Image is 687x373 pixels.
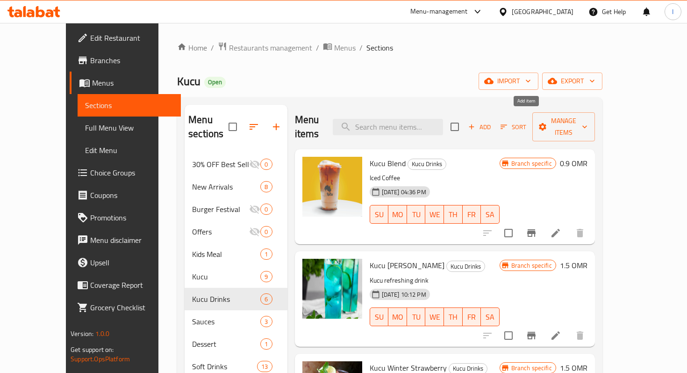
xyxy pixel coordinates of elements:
[70,184,180,206] a: Coupons
[90,32,173,44] span: Edit Restaurant
[494,120,532,134] span: Sort items
[90,55,173,66] span: Branches
[392,208,403,221] span: MO
[70,72,180,94] a: Menus
[192,249,260,260] span: Kids Meal
[540,115,587,139] span: Manage items
[370,258,444,272] span: Kucu [PERSON_NAME]
[90,302,173,313] span: Grocery Checklist
[370,156,406,170] span: Kucu Blend
[261,317,272,326] span: 3
[408,159,446,169] span: Kucu Drinks
[204,78,226,86] span: Open
[204,77,226,88] div: Open
[192,204,249,215] span: Burger Festival
[192,159,249,170] span: 30% OFF Best Sellers
[370,307,388,326] button: SU
[302,259,362,319] img: Kucu Winter Sky
[508,159,556,168] span: Branch specific
[85,122,173,133] span: Full Menu View
[90,167,173,178] span: Choice Groups
[260,249,272,260] div: items
[260,226,272,237] div: items
[78,117,180,139] a: Full Menu View
[370,172,500,184] p: Iced Coffee
[78,94,180,117] a: Sections
[192,271,260,282] span: Kucu
[569,222,591,244] button: delete
[90,279,173,291] span: Coverage Report
[425,307,444,326] button: WE
[70,161,180,184] a: Choice Groups
[260,338,272,350] div: items
[407,205,426,224] button: TU
[520,324,543,347] button: Branch-specific-item
[192,338,260,350] span: Dessert
[70,229,180,251] a: Menu disclaimer
[425,205,444,224] button: WE
[229,42,312,53] span: Restaurants management
[388,307,407,326] button: MO
[532,112,595,141] button: Manage items
[499,223,518,243] span: Select to update
[70,49,180,72] a: Branches
[257,361,272,372] div: items
[260,271,272,282] div: items
[388,205,407,224] button: MO
[316,42,319,53] li: /
[92,77,173,88] span: Menus
[185,198,287,220] div: Burger Festival0
[569,324,591,347] button: delete
[334,42,356,53] span: Menus
[550,75,595,87] span: export
[411,208,422,221] span: TU
[672,7,673,17] span: I
[90,212,173,223] span: Promotions
[71,353,130,365] a: Support.OpsPlatform
[185,153,287,176] div: 30% OFF Best Sellers0
[192,181,260,192] span: New Arrivals
[295,113,322,141] h2: Menu items
[466,310,478,324] span: FR
[185,176,287,198] div: New Arrivals8
[188,113,228,141] h2: Menu sections
[560,157,587,170] h6: 0.9 OMR
[218,42,312,54] a: Restaurants management
[485,208,496,221] span: SA
[486,75,531,87] span: import
[261,183,272,191] span: 8
[265,116,287,138] button: Add section
[192,226,249,237] span: Offers
[185,288,287,310] div: Kucu Drinks6
[429,208,440,221] span: WE
[70,206,180,229] a: Promotions
[260,293,272,305] div: items
[463,205,481,224] button: FR
[512,7,573,17] div: [GEOGRAPHIC_DATA]
[177,42,602,54] nav: breadcrumb
[258,362,272,371] span: 13
[185,333,287,355] div: Dessert1
[560,259,587,272] h6: 1.5 OMR
[410,6,468,17] div: Menu-management
[407,307,426,326] button: TU
[479,73,538,90] button: import
[261,340,272,349] span: 1
[323,42,356,54] a: Menus
[429,310,440,324] span: WE
[85,100,173,111] span: Sections
[185,310,287,333] div: Sauces3
[192,316,260,327] span: Sauces
[78,139,180,161] a: Edit Menu
[467,122,492,132] span: Add
[249,204,260,215] svg: Inactive section
[481,205,500,224] button: SA
[185,243,287,265] div: Kids Meal1
[177,71,200,92] span: Kucu
[366,42,393,53] span: Sections
[261,160,272,169] span: 0
[249,226,260,237] svg: Inactive section
[302,157,362,217] img: Kucu Blend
